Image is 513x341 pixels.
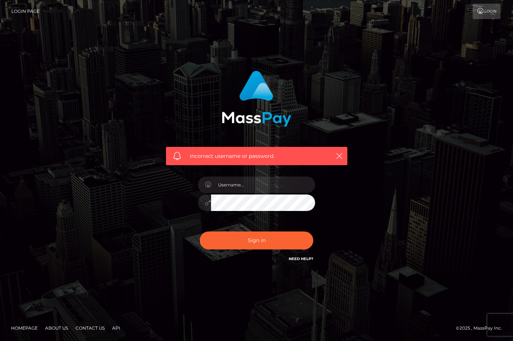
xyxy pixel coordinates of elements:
a: About Us [42,322,71,334]
a: Need Help? [289,256,313,261]
a: Login Page [11,4,40,19]
button: Sign in [200,231,313,249]
a: Homepage [8,322,41,334]
a: Login [473,4,501,19]
input: Username... [211,177,315,193]
div: © 2025 , MassPay Inc. [456,324,508,332]
img: MassPay Login [222,71,291,127]
a: Contact Us [73,322,108,334]
span: Incorrect username or password. [190,152,324,160]
a: API [109,322,123,334]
